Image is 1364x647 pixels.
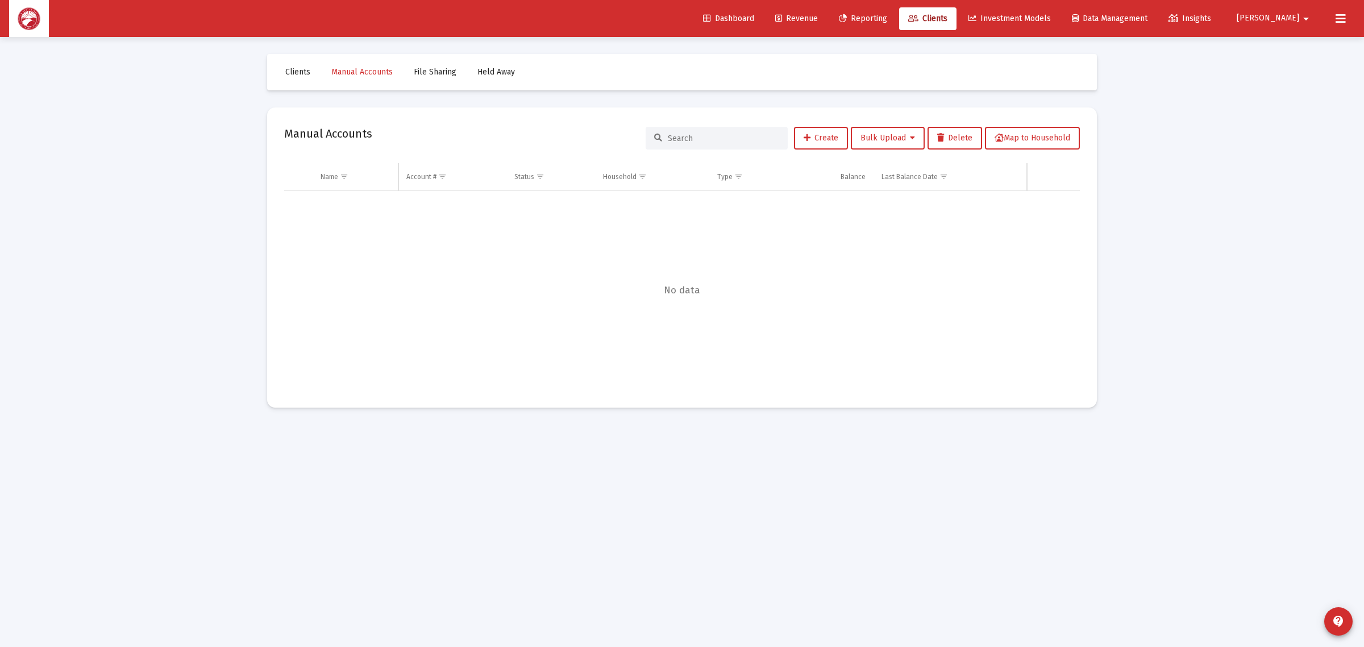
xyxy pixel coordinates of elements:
button: Map to Household [985,127,1080,150]
span: Bulk Upload [860,133,915,143]
span: Manual Accounts [331,67,393,77]
span: Held Away [477,67,515,77]
mat-icon: contact_support [1332,615,1345,628]
a: Investment Models [959,7,1060,30]
span: [PERSON_NAME] [1237,14,1299,23]
span: Delete [937,133,972,143]
span: Reporting [839,14,887,23]
div: Household [603,172,637,181]
button: Bulk Upload [851,127,925,150]
button: Create [794,127,848,150]
h2: Manual Accounts [284,125,372,143]
span: Show filter options for column 'Last Balance Date' [939,172,948,181]
span: Clients [285,67,310,77]
div: Type [717,172,733,181]
button: Delete [928,127,982,150]
a: File Sharing [405,61,465,84]
mat-icon: arrow_drop_down [1299,7,1313,30]
span: Show filter options for column 'Status' [536,172,544,181]
span: Investment Models [968,14,1051,23]
span: Insights [1168,14,1211,23]
input: Search [668,134,779,143]
div: Account # [406,172,436,181]
a: Clients [276,61,319,84]
span: Map to Household [995,133,1070,143]
button: [PERSON_NAME] [1223,7,1326,30]
td: Column Balance [789,163,874,190]
div: Data grid [284,163,1080,391]
a: Clients [899,7,957,30]
span: Dashboard [703,14,754,23]
div: Last Balance Date [881,172,938,181]
a: Manual Accounts [322,61,402,84]
a: Dashboard [694,7,763,30]
a: Revenue [766,7,827,30]
td: Column Account # [398,163,506,190]
span: Show filter options for column 'Name' [340,172,348,181]
span: Clients [908,14,947,23]
td: Column Household [595,163,709,190]
a: Insights [1159,7,1220,30]
span: Show filter options for column 'Household' [638,172,647,181]
span: Show filter options for column 'Type' [734,172,743,181]
a: Reporting [830,7,896,30]
span: File Sharing [414,67,456,77]
span: Revenue [775,14,818,23]
div: Balance [841,172,866,181]
a: Held Away [468,61,524,84]
span: Data Management [1072,14,1147,23]
td: Column Name [313,163,398,190]
div: Name [321,172,338,181]
td: Column Last Balance Date [874,163,1027,190]
div: Status [514,172,534,181]
td: Column Status [506,163,595,190]
span: Create [804,133,838,143]
td: Column Type [709,163,788,190]
span: Show filter options for column 'Account #' [438,172,447,181]
img: Dashboard [18,7,40,30]
a: Data Management [1063,7,1157,30]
